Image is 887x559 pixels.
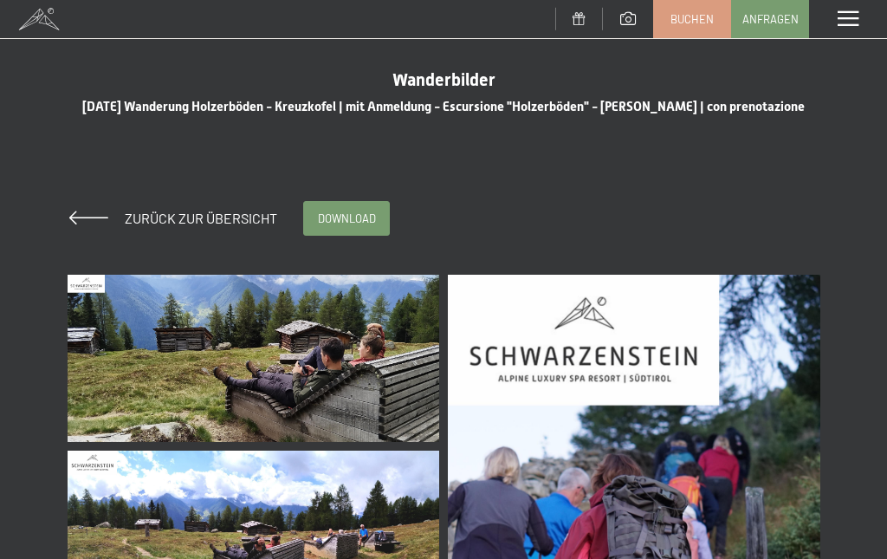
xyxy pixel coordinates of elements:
[111,210,277,226] span: Zurück zur Übersicht
[68,275,440,442] img: 05-09-2025
[670,11,714,27] span: Buchen
[392,69,495,90] span: Wanderbilder
[654,1,730,37] a: Buchen
[742,11,799,27] span: Anfragen
[304,202,389,235] a: download
[318,211,376,226] span: download
[68,270,440,446] a: 05-09-2025
[82,99,805,114] span: [DATE] Wanderung Holzerböden - Kreuzkofel | mit Anmeldung - Escursione "Holzerböden" - [PERSON_NA...
[732,1,808,37] a: Anfragen
[69,210,277,226] a: Zurück zur Übersicht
